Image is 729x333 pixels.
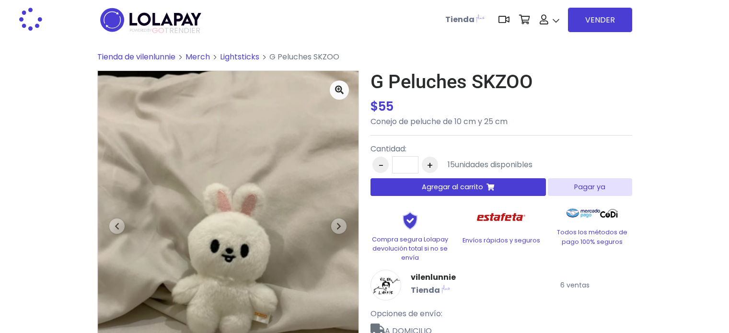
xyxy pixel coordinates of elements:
[553,228,632,246] p: Todos los métodos de pago 100% seguros
[411,285,440,296] b: Tienda
[422,182,483,192] span: Agregar al carrito
[600,204,618,223] img: Codi Logo
[411,272,456,283] a: vilenlunnie
[97,5,204,35] img: logo
[372,157,389,173] button: -
[370,178,546,196] button: Agregar al carrito
[378,98,393,115] span: 55
[130,26,200,35] span: TRENDIER
[97,51,175,62] a: Tienda de vilenlunnie
[97,51,632,70] nav: breadcrumb
[370,270,401,300] img: vilenlunnie
[445,14,474,25] b: Tienda
[548,178,632,196] button: Pagar ya
[370,97,632,116] div: $
[440,283,451,295] img: Lolapay Plus
[185,51,210,62] a: Merch
[474,12,486,24] img: Lolapay Plus
[370,70,632,93] h1: G Peluches SKZOO
[422,157,438,173] button: +
[370,143,532,155] p: Cantidad:
[386,211,434,230] img: Shield
[370,308,442,319] span: Opciones de envío:
[370,116,632,127] p: Conejo de peluche de 10 cm y 25 cm
[469,204,533,231] img: Estafeta Logo
[568,8,632,32] a: VENDER
[560,280,590,290] small: 6 ventas
[130,28,152,33] span: POWERED BY
[269,51,339,62] span: G Peluches SKZOO
[370,235,450,263] p: Compra segura Lolapay devolución total si no se envía
[152,25,164,36] span: GO
[220,51,259,62] a: Lightsticks
[448,159,455,170] span: 15
[448,159,532,171] div: unidades disponibles
[462,236,541,245] p: Envíos rápidos y seguros
[567,204,601,223] img: Mercado Pago Logo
